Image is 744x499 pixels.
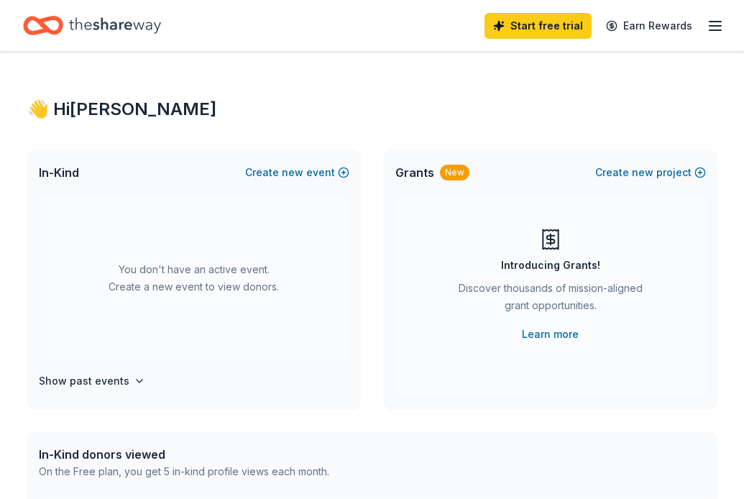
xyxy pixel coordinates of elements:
span: new [282,164,303,181]
a: Earn Rewards [597,13,701,39]
div: Discover thousands of mission-aligned grant opportunities. [453,280,648,320]
a: Home [23,9,161,42]
span: new [632,164,653,181]
div: In-Kind donors viewed [39,446,329,463]
button: Createnewproject [595,164,706,181]
a: Start free trial [484,13,592,39]
div: New [440,165,469,180]
span: Grants [395,164,434,181]
h4: Show past events [39,372,129,390]
div: Introducing Grants! [501,257,600,274]
button: Createnewevent [245,164,349,181]
div: You don't have an active event. Create a new event to view donors. [39,196,349,361]
span: In-Kind [39,164,79,181]
div: On the Free plan, you get 5 in-kind profile views each month. [39,463,329,480]
button: Show past events [39,372,145,390]
a: Learn more [522,326,579,343]
div: 👋 Hi [PERSON_NAME] [27,98,717,121]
